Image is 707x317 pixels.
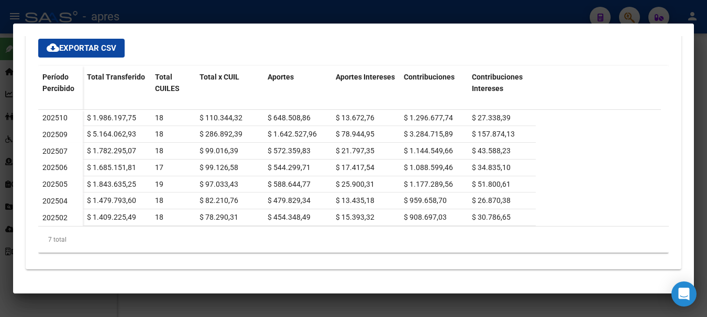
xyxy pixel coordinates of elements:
[671,281,697,307] div: Open Intercom Messenger
[200,180,238,188] span: $ 97.033,43
[200,213,238,221] span: $ 78.290,31
[472,213,511,221] span: $ 30.786,65
[155,180,163,188] span: 19
[268,213,311,221] span: $ 454.348,49
[155,130,163,138] span: 18
[87,130,136,138] span: $ 5.164.062,93
[336,114,374,122] span: $ 13.672,76
[336,163,374,172] span: $ 17.417,54
[155,196,163,205] span: 18
[87,73,145,81] span: Total Transferido
[155,114,163,122] span: 18
[472,73,523,93] span: Contribuciones Intereses
[200,114,242,122] span: $ 110.344,32
[155,213,163,221] span: 18
[268,73,294,81] span: Aportes
[87,213,136,221] span: $ 1.409.225,49
[42,147,68,155] span: 202507
[268,163,311,172] span: $ 544.299,71
[404,213,447,221] span: $ 908.697,03
[47,41,59,54] mat-icon: cloud_download
[155,146,163,155] span: 18
[472,114,511,122] span: $ 27.338,39
[404,163,453,172] span: $ 1.088.599,46
[200,130,242,138] span: $ 286.892,39
[332,66,400,110] datatable-header-cell: Aportes Intereses
[336,196,374,205] span: $ 13.435,18
[83,66,151,110] datatable-header-cell: Total Transferido
[268,130,317,138] span: $ 1.642.527,96
[38,66,83,110] datatable-header-cell: Período Percibido
[404,196,447,205] span: $ 959.658,70
[42,163,68,172] span: 202506
[336,213,374,221] span: $ 15.393,32
[42,180,68,188] span: 202505
[42,197,68,205] span: 202504
[472,146,511,155] span: $ 43.588,23
[336,73,395,81] span: Aportes Intereses
[200,73,239,81] span: Total x CUIL
[336,180,374,188] span: $ 25.900,31
[42,130,68,139] span: 202509
[87,180,136,188] span: $ 1.843.635,25
[472,196,511,205] span: $ 26.870,38
[200,163,238,172] span: $ 99.126,58
[336,130,374,138] span: $ 78.944,95
[42,213,68,222] span: 202502
[87,146,136,155] span: $ 1.782.295,07
[400,66,468,110] datatable-header-cell: Contribuciones
[404,180,453,188] span: $ 1.177.289,56
[87,196,136,205] span: $ 1.479.793,60
[47,43,116,53] span: Exportar CSV
[87,163,136,172] span: $ 1.685.151,81
[38,227,669,253] div: 7 total
[42,73,74,93] span: Período Percibido
[268,146,311,155] span: $ 572.359,83
[404,146,453,155] span: $ 1.144.549,66
[38,39,125,58] button: Exportar CSV
[404,114,453,122] span: $ 1.296.677,74
[404,130,453,138] span: $ 3.284.715,89
[87,114,136,122] span: $ 1.986.197,75
[468,66,536,110] datatable-header-cell: Contribuciones Intereses
[263,66,332,110] datatable-header-cell: Aportes
[472,180,511,188] span: $ 51.800,61
[336,146,374,155] span: $ 21.797,35
[42,114,68,122] span: 202510
[200,196,238,205] span: $ 82.210,76
[404,73,455,81] span: Contribuciones
[472,130,515,138] span: $ 157.874,13
[151,66,195,110] datatable-header-cell: Total CUILES
[200,146,238,155] span: $ 99.016,39
[268,180,311,188] span: $ 588.644,77
[472,163,511,172] span: $ 34.835,10
[195,66,263,110] datatable-header-cell: Total x CUIL
[268,196,311,205] span: $ 479.829,34
[155,73,180,93] span: Total CUILES
[268,114,311,122] span: $ 648.508,86
[155,163,163,172] span: 17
